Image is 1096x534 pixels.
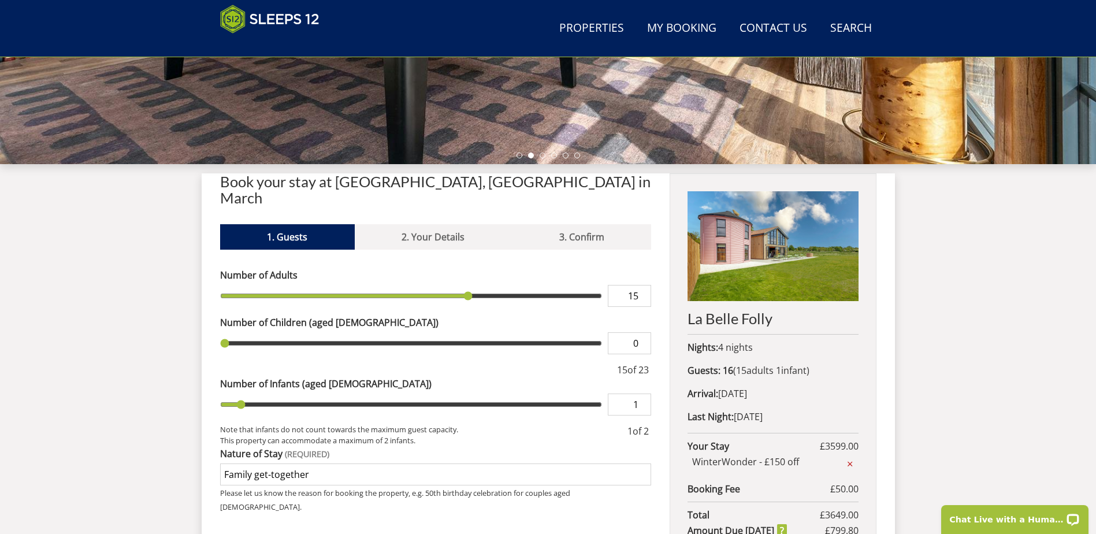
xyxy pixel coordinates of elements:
div: of 23 [615,363,651,377]
span: WinterWonder - £150 off [692,455,841,474]
span: infant [774,364,807,377]
strong: Nights: [688,341,718,354]
iframe: Customer reviews powered by Trustpilot [214,40,336,50]
a: 1. Guests [220,224,355,250]
small: Please let us know the reason for booking the property, e.g. 50th birthday celebration for couple... [220,488,570,512]
span: 50.00 [835,483,859,495]
strong: 16 [723,364,733,377]
span: 15 [736,364,746,377]
span: 1 [627,425,633,437]
span: £ [830,482,859,496]
span: 3649.00 [825,509,859,521]
iframe: LiveChat chat widget [934,498,1096,534]
a: 2. Your Details [355,224,512,250]
strong: Guests: [688,364,720,377]
label: Number of Adults [220,268,652,282]
a: Contact Us [735,16,812,42]
label: Number of Infants (aged [DEMOGRAPHIC_DATA]) [220,377,652,391]
span: 15 [617,364,627,376]
span: 1 [776,364,781,377]
div: of 2 [625,424,651,446]
span: £ [820,439,859,453]
img: Sleeps 12 [220,5,319,34]
strong: Your Stay [688,439,819,453]
strong: Last Night: [688,410,734,423]
h2: La Belle Folly [688,310,858,327]
a: Search [826,16,876,42]
span: 3599.00 [825,440,859,453]
a: My Booking [642,16,721,42]
a: 3. Confirm [512,224,651,250]
p: [DATE] [688,410,858,424]
span: ( ) [723,364,809,377]
label: Nature of Stay [220,447,652,461]
small: Note that infants do not count towards the maximum guest capacity. This property can accommodate ... [220,424,616,446]
span: s [769,364,774,377]
strong: Total [688,508,819,522]
strong: Booking Fee [688,482,830,496]
p: [DATE] [688,387,858,400]
span: £ [820,508,859,522]
strong: Arrival: [688,387,718,400]
span: adult [736,364,774,377]
a: Properties [555,16,629,42]
h2: Book your stay at [GEOGRAPHIC_DATA], [GEOGRAPHIC_DATA] in March [220,173,652,206]
p: 4 nights [688,340,858,354]
label: Number of Children (aged [DEMOGRAPHIC_DATA]) [220,316,652,329]
img: An image of 'La Belle Folly' [688,191,858,301]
